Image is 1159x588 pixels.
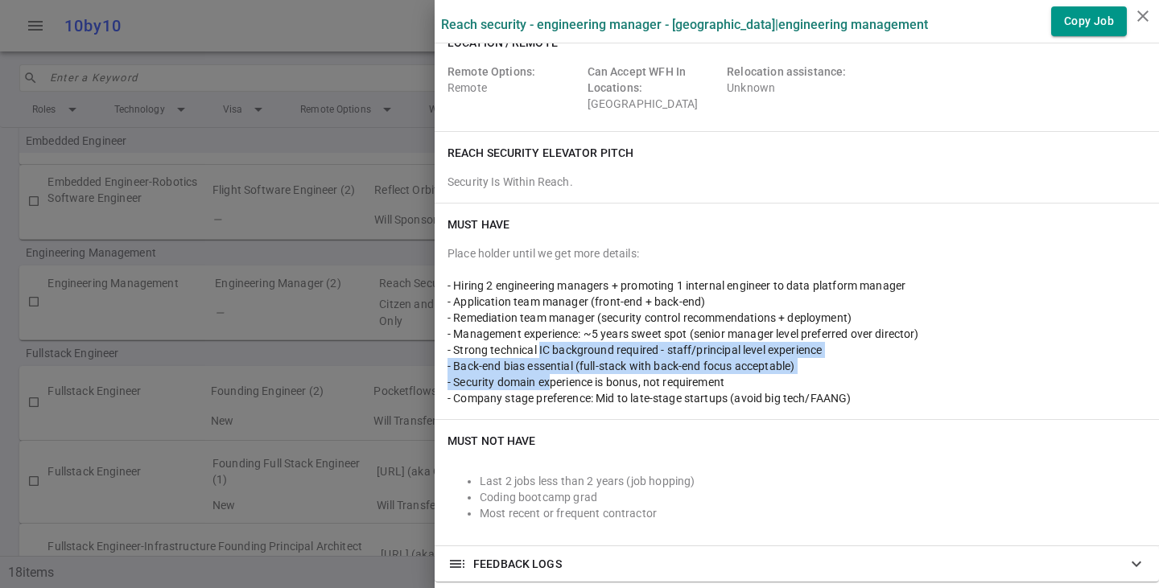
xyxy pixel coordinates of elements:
[1133,6,1153,26] i: close
[1051,6,1127,36] button: Copy Job
[1127,554,1146,574] span: expand_more
[448,245,1146,261] div: Place holder until we get more details:
[448,64,581,112] div: Remote
[448,392,852,405] span: - Company stage preference: Mid to late-stage startups (avoid big tech/FAANG)
[588,64,721,112] div: [GEOGRAPHIC_DATA]
[448,216,509,232] h6: Must Have
[473,556,562,572] span: FEEDBACK LOGS
[448,554,467,574] span: toc
[441,17,928,32] label: Reach Security - Engineering Manager - [GEOGRAPHIC_DATA] | Engineering Management
[448,343,822,356] span: - Strong technical IC background required - staff/principal level experience
[435,546,1159,582] div: FEEDBACK LOGS
[448,295,705,308] span: - Application team manager (front-end + back-end)
[480,473,1146,489] li: Last 2 jobs less than 2 years (job hopping)
[448,174,1146,190] div: Security Is Within Reach.
[448,376,724,389] span: - Security domain experience is bonus, not requirement
[588,65,687,94] span: Can Accept WFH In Locations:
[727,64,860,112] div: Unknown
[448,65,535,78] span: Remote Options:
[448,145,633,161] h6: Reach Security elevator pitch
[480,505,1146,521] li: Most recent or frequent contractor
[480,489,1146,505] li: Coding bootcamp grad
[448,311,852,324] span: - Remediation team manager (security control recommendations + deployment)
[727,65,846,78] span: Relocation assistance:
[448,433,535,449] h6: Must NOT Have
[448,279,905,292] span: - Hiring 2 engineering managers + promoting 1 internal engineer to data platform manager
[448,327,919,340] span: - Management experience: ~5 years sweet spot (senior manager level preferred over director)
[448,360,794,372] span: - Back-end bias essential (full-stack with back-end focus acceptable)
